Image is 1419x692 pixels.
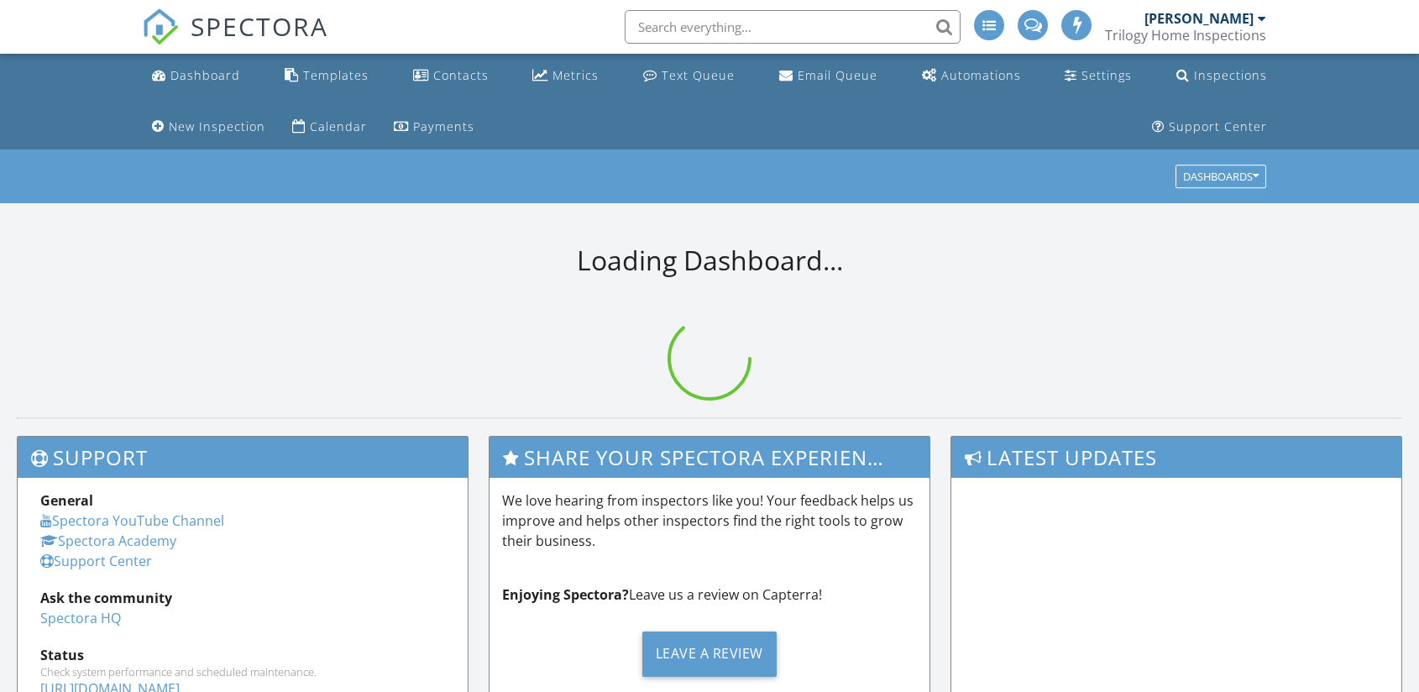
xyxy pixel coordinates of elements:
a: Contacts [406,60,495,92]
a: Spectora Academy [40,532,176,550]
span: SPECTORA [191,8,328,44]
input: Search everything... [625,10,961,44]
div: [PERSON_NAME] [1144,10,1254,27]
h3: Support [18,437,468,478]
h3: Latest Updates [951,437,1401,478]
div: Ask the community [40,588,445,608]
div: Contacts [433,67,489,83]
a: Spectora HQ [40,609,121,627]
strong: Enjoying Spectora? [502,585,629,604]
a: Spectora YouTube Channel [40,511,224,530]
h3: Share Your Spectora Experience [490,437,929,478]
div: Check system performance and scheduled maintenance. [40,665,445,679]
div: Templates [303,67,369,83]
div: Status [40,645,445,665]
button: Dashboards [1176,165,1266,189]
div: Payments [413,118,474,134]
div: Settings [1081,67,1132,83]
div: Calendar [310,118,367,134]
div: Dashboard [170,67,240,83]
a: Text Queue [636,60,741,92]
a: Templates [278,60,375,92]
a: Metrics [526,60,605,92]
div: Email Queue [798,67,877,83]
a: Inspections [1170,60,1274,92]
div: Automations [941,67,1021,83]
a: Email Queue [772,60,884,92]
a: Payments [387,112,481,143]
div: Text Queue [662,67,735,83]
a: Support Center [40,552,152,570]
div: Metrics [552,67,599,83]
a: Settings [1058,60,1139,92]
div: Inspections [1194,67,1267,83]
strong: General [40,491,93,510]
img: The Best Home Inspection Software - Spectora [142,8,179,45]
a: Automations (Advanced) [915,60,1028,92]
p: We love hearing from inspectors like you! Your feedback helps us improve and helps other inspecto... [502,490,917,551]
div: Support Center [1169,118,1267,134]
a: New Inspection [145,112,272,143]
a: Leave a Review [502,618,917,689]
a: Calendar [285,112,374,143]
div: Trilogy Home Inspections [1105,27,1266,44]
div: New Inspection [169,118,265,134]
a: Support Center [1145,112,1274,143]
a: SPECTORA [142,23,328,58]
div: Dashboards [1183,171,1259,183]
p: Leave us a review on Capterra! [502,585,917,605]
a: Dashboard [145,60,247,92]
div: Leave a Review [642,632,777,677]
